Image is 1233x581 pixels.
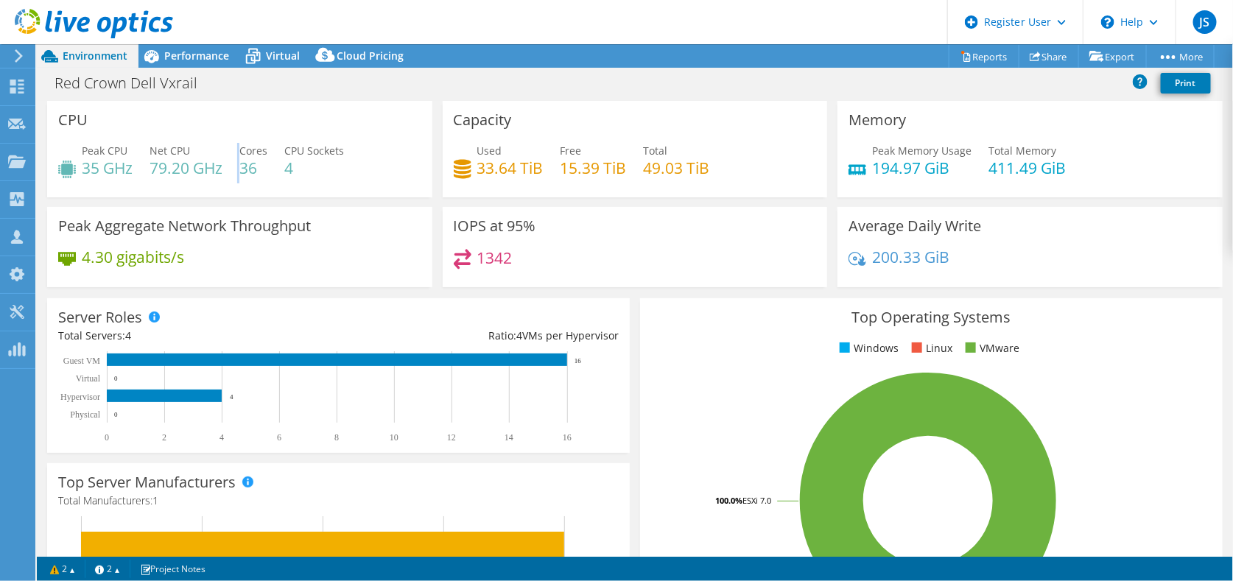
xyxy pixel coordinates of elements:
text: 4 [219,432,224,443]
text: 16 [563,432,572,443]
text: 4 [230,393,233,401]
h4: 4 [284,160,344,176]
text: 8 [334,432,339,443]
span: Cores [239,144,267,158]
a: 2 [85,560,130,578]
h3: Average Daily Write [849,218,981,234]
div: Total Servers: [58,328,338,344]
h4: 1342 [477,250,513,266]
text: Hypervisor [60,392,100,402]
h4: 194.97 GiB [872,160,972,176]
h4: Total Manufacturers: [58,493,619,509]
text: 0 [114,375,118,382]
text: 16 [575,357,582,365]
span: Net CPU [150,144,190,158]
a: Share [1019,45,1079,68]
a: Print [1161,73,1211,94]
li: Windows [836,340,899,356]
h3: Top Operating Systems [651,309,1212,325]
h4: 49.03 TiB [644,160,710,176]
svg: \n [1101,15,1114,29]
span: Total Memory [988,144,1056,158]
h4: 35 GHz [82,160,133,176]
span: Free [561,144,582,158]
span: JS [1193,10,1217,34]
li: Linux [908,340,952,356]
span: 1 [152,493,158,507]
h3: CPU [58,112,88,128]
tspan: ESXi 7.0 [742,495,771,506]
span: Total [644,144,668,158]
a: More [1146,45,1215,68]
span: CPU Sockets [284,144,344,158]
span: 4 [516,328,522,342]
tspan: 100.0% [715,495,742,506]
h4: 15.39 TiB [561,160,627,176]
h4: 200.33 GiB [872,249,949,265]
a: Reports [949,45,1019,68]
text: 0 [105,432,109,443]
text: Guest VM [63,356,100,366]
a: Export [1078,45,1147,68]
h3: Memory [849,112,906,128]
text: 10 [390,432,398,443]
h4: 36 [239,160,267,176]
span: 4 [125,328,131,342]
span: Used [477,144,502,158]
h3: Server Roles [58,309,142,325]
text: Physical [70,409,100,420]
h4: 4.30 gigabits/s [82,249,184,265]
span: Environment [63,49,127,63]
span: Virtual [266,49,300,63]
span: Peak CPU [82,144,127,158]
div: Ratio: VMs per Hypervisor [338,328,618,344]
h1: Red Crown Dell Vxrail [48,75,220,91]
text: 0 [114,411,118,418]
text: 12 [447,432,456,443]
text: 6 [277,432,281,443]
h3: Capacity [454,112,512,128]
a: Project Notes [130,560,216,578]
h3: IOPS at 95% [454,218,536,234]
span: Performance [164,49,229,63]
h3: Peak Aggregate Network Throughput [58,218,311,234]
h4: 33.64 TiB [477,160,544,176]
text: 14 [505,432,513,443]
h4: 79.20 GHz [150,160,222,176]
h4: 411.49 GiB [988,160,1066,176]
a: 2 [40,560,85,578]
text: 2 [162,432,166,443]
span: Cloud Pricing [337,49,404,63]
text: Virtual [76,373,101,384]
h3: Top Server Manufacturers [58,474,236,490]
span: Peak Memory Usage [872,144,972,158]
li: VMware [962,340,1019,356]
